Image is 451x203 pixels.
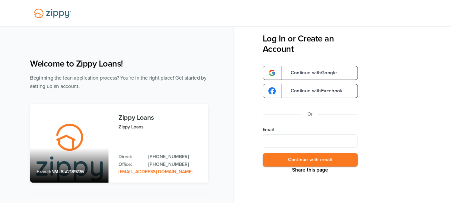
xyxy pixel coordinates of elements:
p: Or [307,110,313,118]
h3: Zippy Loans [119,114,202,121]
a: Office Phone: 512-975-2947 [148,161,202,168]
button: Share This Page [290,167,330,173]
span: Continue with Facebook [284,89,343,93]
img: google-logo [268,87,276,95]
img: google-logo [268,69,276,77]
a: Direct Phone: 512-975-2947 [148,153,202,161]
p: Direct: [119,153,142,161]
a: google-logoContinue withGoogle [263,66,358,80]
a: Email Address: zippyguide@zippymh.com [119,169,193,175]
span: NMLS #2189776 [51,169,84,175]
p: Office: [119,161,142,168]
span: Branch [37,169,51,175]
input: Email Address [263,134,358,148]
a: google-logoContinue withFacebook [263,84,358,98]
span: Beginning the loan application process? You're in the right place! Get started by setting up an a... [30,75,207,89]
h3: Log In or Create an Account [263,33,358,54]
p: Zippy Loans [119,123,202,131]
label: Email [263,126,358,133]
button: Continue with email [263,153,358,167]
h1: Welcome to Zippy Loans! [30,59,208,69]
img: Lender Logo [30,6,75,21]
span: Continue with Google [284,71,337,75]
